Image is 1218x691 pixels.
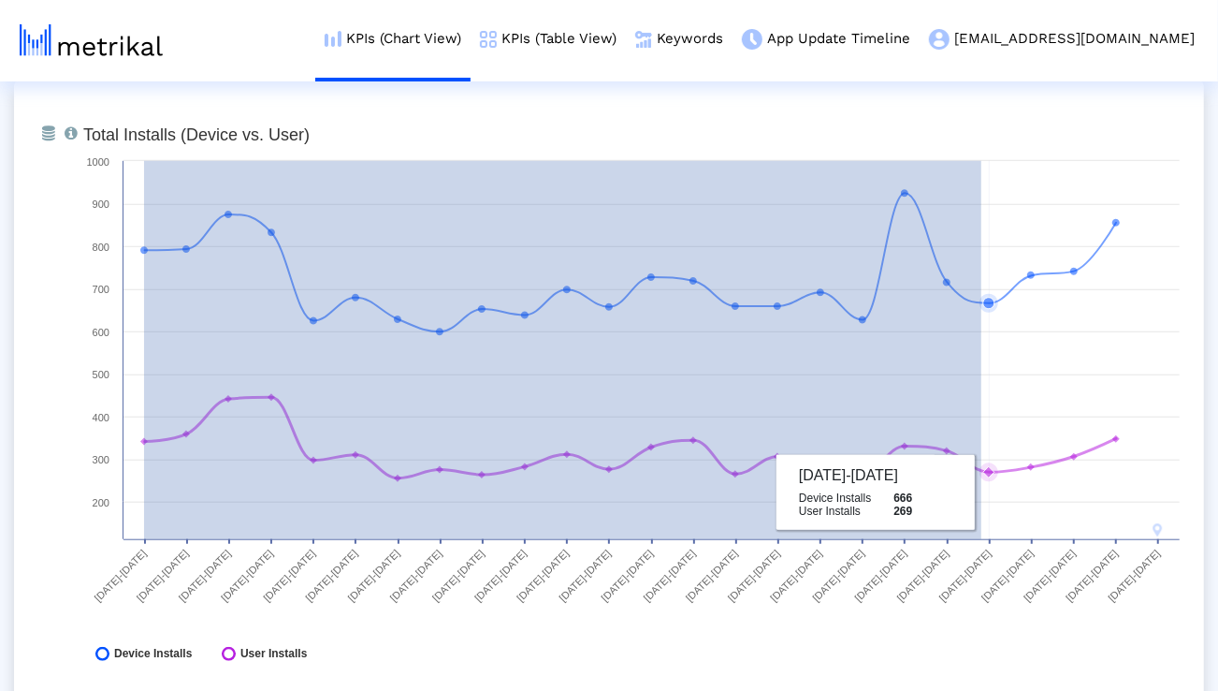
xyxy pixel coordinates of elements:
text: [DATE]-[DATE] [1064,548,1120,604]
text: 200 [93,497,109,508]
text: 1000 [87,156,109,168]
text: [DATE]-[DATE] [430,548,486,604]
text: [DATE]-[DATE] [895,548,951,604]
text: [DATE]-[DATE] [642,548,698,604]
text: 700 [93,284,109,295]
text: [DATE]-[DATE] [345,548,401,604]
img: keywords.png [635,31,652,48]
text: 900 [93,198,109,210]
text: 400 [93,412,109,423]
span: User Installs [240,647,307,661]
img: metrical-logo-light.png [20,24,163,56]
text: [DATE]-[DATE] [1106,548,1162,604]
text: [DATE]-[DATE] [1022,548,1078,604]
text: [DATE]-[DATE] [557,548,613,604]
img: kpi-table-menu-icon.png [480,31,497,48]
text: [DATE]-[DATE] [388,548,444,604]
span: Device Installs [114,647,192,661]
img: kpi-chart-menu-icon.png [325,31,341,47]
text: [DATE]-[DATE] [303,548,359,604]
text: [DATE]-[DATE] [177,548,233,604]
text: [DATE]-[DATE] [219,548,275,604]
text: [DATE]-[DATE] [810,548,866,604]
img: my-account-menu-icon.png [929,29,950,50]
text: [DATE]-[DATE] [979,548,1036,604]
text: 500 [93,369,109,380]
img: app-update-menu-icon.png [742,29,762,50]
text: [DATE]-[DATE] [515,548,571,604]
text: [DATE]-[DATE] [726,548,782,604]
text: [DATE]-[DATE] [937,548,993,604]
text: [DATE]-[DATE] [135,548,191,604]
text: [DATE]-[DATE] [261,548,317,604]
text: [DATE]-[DATE] [472,548,529,604]
text: 800 [93,242,109,253]
text: [DATE]-[DATE] [93,548,149,604]
text: 300 [93,454,109,465]
text: [DATE]-[DATE] [599,548,655,604]
text: 600 [93,327,109,338]
text: [DATE]-[DATE] [684,548,740,604]
text: [DATE]-[DATE] [768,548,824,604]
text: [DATE]-[DATE] [852,548,908,604]
tspan: Total Installs (Device vs. User) [83,125,310,144]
